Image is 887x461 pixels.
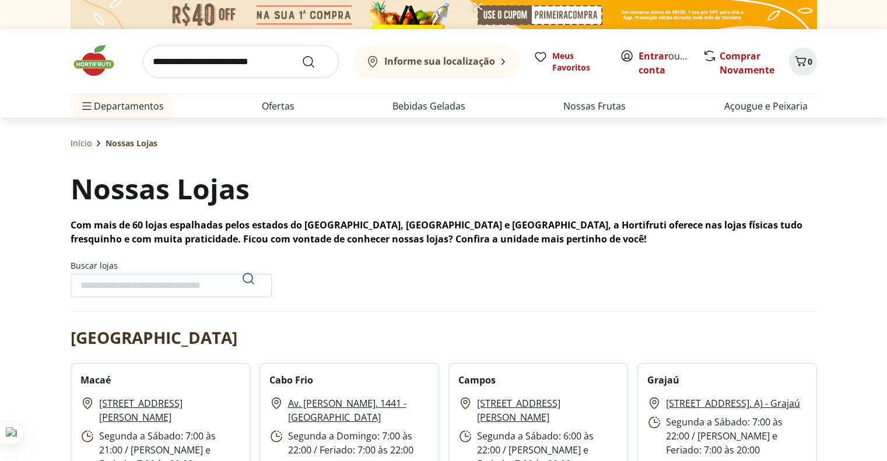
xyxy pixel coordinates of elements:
span: Departamentos [80,92,164,120]
a: Criar conta [639,50,703,76]
h2: Cabo Frio [269,373,313,387]
a: Meus Favoritos [534,50,606,73]
img: Hortifruti [71,43,129,78]
h2: Campos [458,373,496,387]
a: Entrar [639,50,668,62]
label: Buscar lojas [71,260,272,297]
p: Com mais de 60 lojas espalhadas pelos estados do [GEOGRAPHIC_DATA], [GEOGRAPHIC_DATA] e [GEOGRAPH... [71,218,817,246]
a: Bebidas Geladas [392,99,465,113]
b: Informe sua localização [384,55,495,68]
span: Nossas Lojas [106,138,157,149]
a: [STREET_ADDRESS]. A) - Grajaú [666,396,800,410]
p: Segunda a Domingo: 7:00 às 22:00 / Feriado: 7:00 às 22:00 [269,429,429,457]
h2: [GEOGRAPHIC_DATA] [71,326,237,349]
a: Av. [PERSON_NAME], 1441 - [GEOGRAPHIC_DATA] [288,396,429,424]
a: Nossas Frutas [563,99,626,113]
h2: Macaé [80,373,111,387]
button: Carrinho [789,48,817,76]
a: [STREET_ADDRESS][PERSON_NAME] [477,396,618,424]
input: search [143,45,339,78]
span: Meus Favoritos [552,50,606,73]
button: Menu [80,92,94,120]
a: Açougue e Peixaria [724,99,808,113]
button: Submit Search [301,55,329,69]
span: ou [639,49,690,77]
span: 0 [808,56,812,67]
input: Buscar lojasPesquisar [71,274,272,297]
h2: Grajaú [647,373,679,387]
a: Comprar Novamente [720,50,774,76]
a: Início [71,138,92,149]
button: Pesquisar [234,265,262,293]
p: Segunda a Sábado: 7:00 às 22:00 / [PERSON_NAME] e Feriado: 7:00 às 20:00 [647,415,807,457]
button: Informe sua localização [353,45,520,78]
a: [STREET_ADDRESS][PERSON_NAME] [99,396,240,424]
h1: Nossas Lojas [71,169,250,209]
a: Ofertas [262,99,295,113]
